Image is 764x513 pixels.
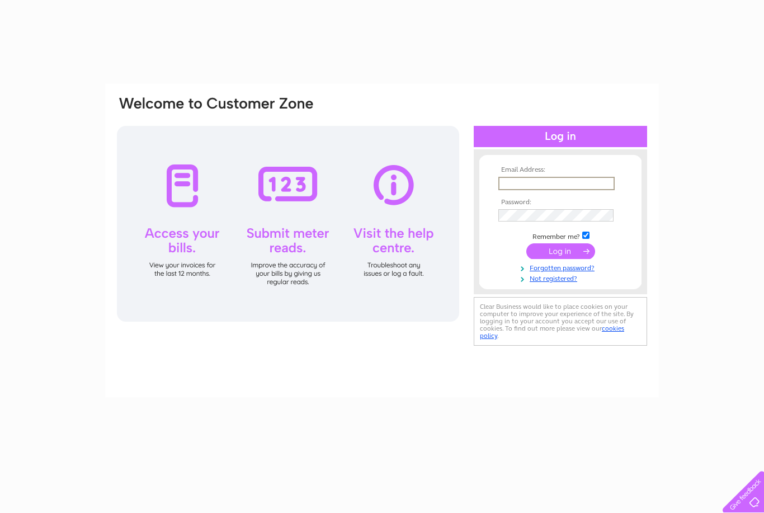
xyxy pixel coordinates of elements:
th: Email Address: [496,166,625,174]
a: Not registered? [498,272,625,283]
div: Clear Business would like to place cookies on your computer to improve your experience of the sit... [474,297,647,346]
input: Submit [526,243,595,259]
th: Password: [496,199,625,206]
a: cookies policy [480,324,624,340]
td: Remember me? [496,230,625,241]
a: Forgotten password? [498,262,625,272]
